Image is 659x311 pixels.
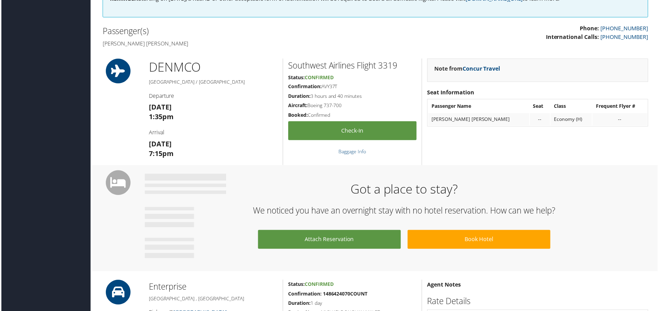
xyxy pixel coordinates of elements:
div: -- [597,117,645,123]
strong: 7:15pm [148,149,173,159]
a: Book Hotel [408,231,551,250]
td: Economy (H) [552,114,594,126]
h5: Boeing 737-700 [288,103,417,110]
a: Attach Reservation [258,231,401,250]
a: [PHONE_NUMBER] [602,25,650,32]
a: Baggage Info [339,149,366,155]
h4: Departure [148,93,277,100]
span: Confirmed [305,282,334,289]
strong: Agent Notes [428,282,462,290]
h2: Enterprise [148,282,277,294]
h2: Passenger(s) [102,25,371,37]
h5: 3 hours and 40 minutes [288,93,417,100]
strong: Note from [435,65,501,73]
strong: Status: [288,282,305,289]
a: [PHONE_NUMBER] [602,33,650,41]
a: Concur Travel [463,65,501,73]
th: Frequent Flyer # [594,101,649,113]
h4: Arrival [148,129,277,137]
h4: [PERSON_NAME] [PERSON_NAME] [102,40,371,48]
h2: Southwest Airlines Flight 3319 [288,60,417,72]
h5: 1 day [288,301,417,308]
strong: Confirmation: [288,84,322,90]
strong: Duration: [288,301,311,308]
h2: Rate Details [428,297,650,308]
h5: Confirmed [288,112,417,119]
h1: DEN MCO [148,59,277,76]
strong: [DATE] [148,103,171,112]
strong: Status: [288,74,305,81]
td: [PERSON_NAME] [PERSON_NAME] [429,114,530,126]
strong: Confirmation: 1486424070COUNT [288,292,368,298]
h5: [GEOGRAPHIC_DATA] , [GEOGRAPHIC_DATA] [148,297,277,303]
strong: International Calls: [547,33,600,41]
span: Confirmed [305,74,334,81]
a: Check-in [288,122,417,141]
h5: AVY37T [288,84,417,91]
h5: [GEOGRAPHIC_DATA] / [GEOGRAPHIC_DATA] [148,79,277,86]
strong: [DATE] [148,140,171,149]
th: Seat [531,101,551,113]
strong: 1:35pm [148,113,173,122]
strong: Aircraft: [288,103,307,109]
strong: Phone: [581,25,600,32]
strong: Booked: [288,112,308,119]
div: -- [534,117,548,123]
strong: Duration: [288,93,311,100]
th: Passenger Name [429,101,530,113]
strong: Seat Information [428,89,475,97]
th: Class [552,101,594,113]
